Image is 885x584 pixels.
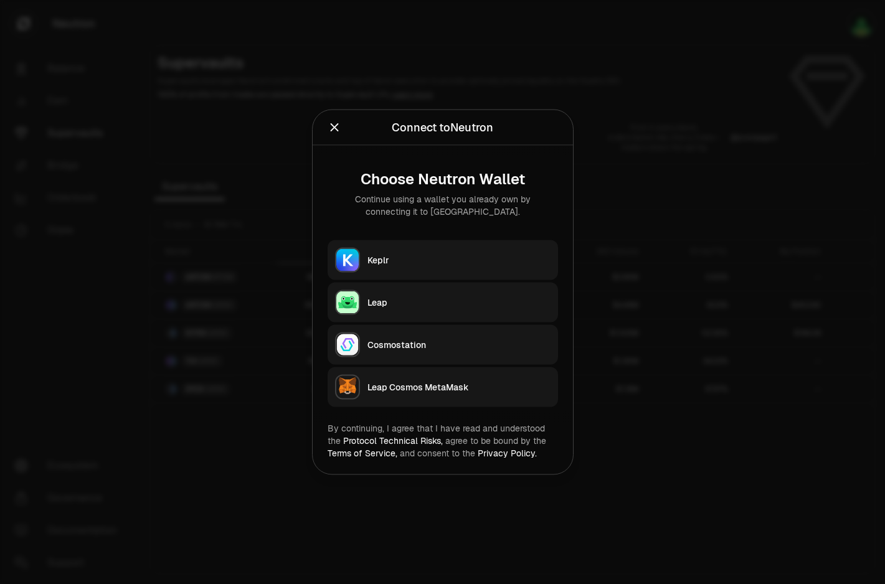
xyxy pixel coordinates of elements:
button: LeapLeap [328,283,558,323]
img: Keplr [336,249,359,271]
button: Close [328,119,341,136]
div: By continuing, I agree that I have read and understood the agree to be bound by the and consent t... [328,422,558,459]
div: Connect to Neutron [392,119,493,136]
a: Privacy Policy. [478,448,537,459]
div: Keplr [367,254,551,266]
div: Continue using a wallet you already own by connecting it to [GEOGRAPHIC_DATA]. [338,193,548,218]
button: CosmostationCosmostation [328,325,558,365]
button: Leap Cosmos MetaMaskLeap Cosmos MetaMask [328,367,558,407]
img: Cosmostation [336,334,359,356]
button: KeplrKeplr [328,240,558,280]
div: Cosmostation [367,339,551,351]
a: Protocol Technical Risks, [343,435,443,446]
div: Leap Cosmos MetaMask [367,381,551,393]
div: Leap [367,296,551,309]
img: Leap [336,291,359,314]
div: Choose Neutron Wallet [338,171,548,188]
a: Terms of Service, [328,448,397,459]
img: Leap Cosmos MetaMask [336,376,359,398]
